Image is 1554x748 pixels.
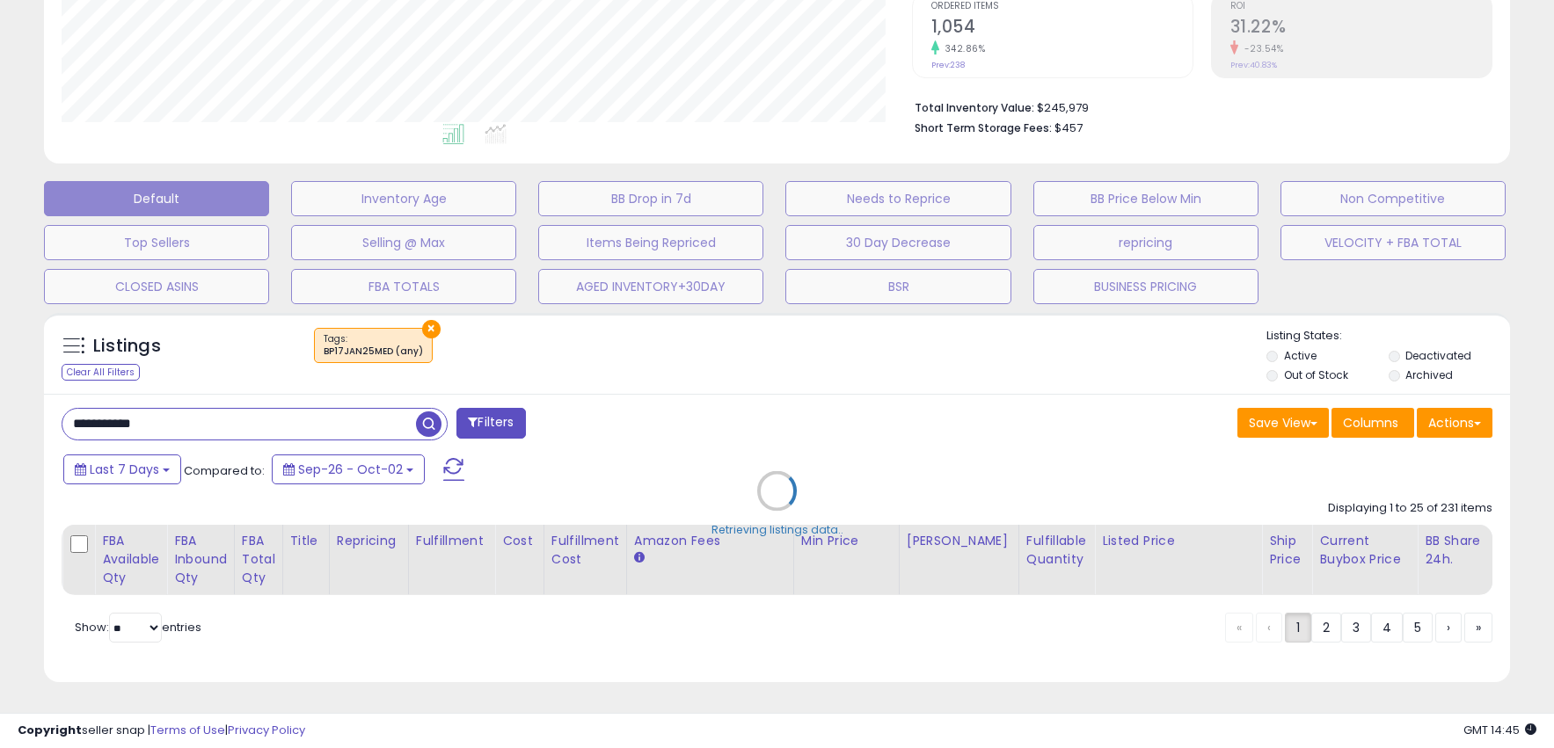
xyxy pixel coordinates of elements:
small: 342.86% [939,42,986,55]
button: Needs to Reprice [785,181,1010,216]
button: CLOSED ASINS [44,269,269,304]
small: -23.54% [1238,42,1284,55]
a: Terms of Use [150,722,225,738]
button: AGED INVENTORY+30DAY [538,269,763,304]
span: 2025-10-10 14:45 GMT [1463,722,1536,738]
button: BB Drop in 7d [538,181,763,216]
button: Default [44,181,269,216]
li: $245,979 [915,96,1479,117]
span: ROI [1230,2,1492,11]
button: repricing [1033,225,1259,260]
h2: 1,054 [931,17,1193,40]
button: Selling @ Max [291,225,516,260]
button: 30 Day Decrease [785,225,1010,260]
button: Non Competitive [1280,181,1506,216]
strong: Copyright [18,722,82,738]
button: FBA TOTALS [291,269,516,304]
b: Short Term Storage Fees: [915,120,1052,135]
small: Prev: 40.83% [1230,60,1277,70]
button: Inventory Age [291,181,516,216]
span: Ordered Items [931,2,1193,11]
div: seller snap | | [18,723,305,739]
button: Items Being Repriced [538,225,763,260]
small: Prev: 238 [931,60,965,70]
button: BUSINESS PRICING [1033,269,1259,304]
div: Retrieving listings data.. [711,521,843,537]
button: Top Sellers [44,225,269,260]
button: BSR [785,269,1010,304]
b: Total Inventory Value: [915,100,1034,115]
span: $457 [1054,120,1083,136]
button: VELOCITY + FBA TOTAL [1280,225,1506,260]
h2: 31.22% [1230,17,1492,40]
a: Privacy Policy [228,722,305,738]
button: BB Price Below Min [1033,181,1259,216]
